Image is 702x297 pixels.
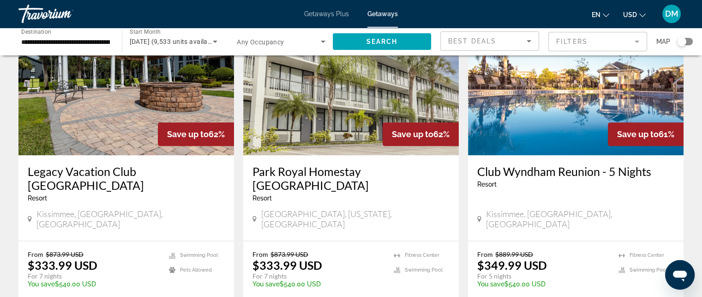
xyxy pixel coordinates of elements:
[180,267,212,273] span: Pets Allowed
[252,258,322,272] p: $333.99 USD
[252,272,384,280] p: For 7 nights
[28,194,47,202] span: Resort
[623,11,637,18] span: USD
[21,28,51,35] span: Destination
[477,164,674,178] a: Club Wyndham Reunion - 5 Nights
[252,250,268,258] span: From
[261,209,450,229] span: [GEOGRAPHIC_DATA], [US_STATE], [GEOGRAPHIC_DATA]
[592,8,609,21] button: Change language
[167,129,209,139] span: Save up to
[660,4,684,24] button: User Menu
[392,129,433,139] span: Save up to
[665,260,695,290] iframe: Button to launch messaging window
[252,280,280,288] span: You save
[656,35,670,48] span: Map
[448,37,496,45] span: Best Deals
[28,164,225,192] a: Legacy Vacation Club [GEOGRAPHIC_DATA]
[495,250,533,258] span: $889.99 USD
[448,36,531,47] mat-select: Sort by
[28,272,160,280] p: For 7 nights
[486,209,674,229] span: Kissimmee, [GEOGRAPHIC_DATA], [GEOGRAPHIC_DATA]
[130,38,219,45] span: [DATE] (9,533 units available)
[46,250,84,258] span: $873.99 USD
[243,7,459,155] img: DQ80E01X.jpg
[18,7,234,155] img: 8614E01X.jpg
[28,250,43,258] span: From
[477,181,497,188] span: Resort
[304,10,349,18] a: Getaways Plus
[592,11,600,18] span: en
[180,252,218,258] span: Swimming Pool
[477,280,609,288] p: $540.00 USD
[623,8,646,21] button: Change currency
[477,280,504,288] span: You save
[18,2,111,26] a: Travorium
[252,164,450,192] a: Park Royal Homestay [GEOGRAPHIC_DATA]
[405,252,439,258] span: Fitness Center
[28,280,160,288] p: $540.00 USD
[617,129,659,139] span: Save up to
[28,258,97,272] p: $333.99 USD
[333,33,432,50] button: Search
[366,38,397,45] span: Search
[608,122,684,146] div: 61%
[270,250,308,258] span: $873.99 USD
[130,29,161,35] span: Start Month
[252,194,272,202] span: Resort
[158,122,234,146] div: 62%
[477,250,493,258] span: From
[548,31,647,52] button: Filter
[665,9,678,18] span: DM
[28,280,55,288] span: You save
[252,280,384,288] p: $540.00 USD
[630,267,667,273] span: Swimming Pool
[630,252,664,258] span: Fitness Center
[237,38,284,46] span: Any Occupancy
[36,209,225,229] span: Kissimmee, [GEOGRAPHIC_DATA], [GEOGRAPHIC_DATA]
[367,10,398,18] a: Getaways
[477,258,547,272] p: $349.99 USD
[405,267,443,273] span: Swimming Pool
[477,272,609,280] p: For 5 nights
[468,7,684,155] img: C409O01X.jpg
[383,122,459,146] div: 62%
